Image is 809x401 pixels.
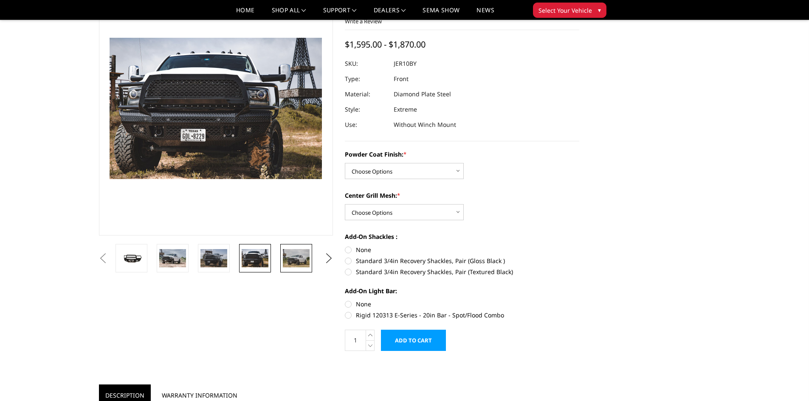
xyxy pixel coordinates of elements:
[345,311,579,320] label: Rigid 120313 E-Series - 20in Bar - Spot/Flood Combo
[345,87,387,102] dt: Material:
[394,117,456,132] dd: Without Winch Mount
[533,3,606,18] button: Select Your Vehicle
[97,252,110,265] button: Previous
[323,7,357,20] a: Support
[381,330,446,351] input: Add to Cart
[538,6,592,15] span: Select Your Vehicle
[283,249,310,267] img: 2010-2018 Ram 2500-3500 - FT Series - Extreme Front Bumper
[345,150,579,159] label: Powder Coat Finish:
[394,102,417,117] dd: Extreme
[394,87,451,102] dd: Diamond Plate Steel
[394,71,409,87] dd: Front
[598,6,601,14] span: ▾
[159,249,186,267] img: 2010-2018 Ram 2500-3500 - FT Series - Extreme Front Bumper
[345,117,387,132] dt: Use:
[345,191,579,200] label: Center Grill Mesh:
[476,7,494,20] a: News
[345,256,579,265] label: Standard 3/4in Recovery Shackles, Pair (Gloss Black )
[272,7,306,20] a: shop all
[200,249,227,267] img: 2010-2018 Ram 2500-3500 - FT Series - Extreme Front Bumper
[345,102,387,117] dt: Style:
[236,7,254,20] a: Home
[423,7,459,20] a: SEMA Show
[345,56,387,71] dt: SKU:
[345,300,579,308] label: None
[374,7,406,20] a: Dealers
[345,17,382,25] a: Write a Review
[242,249,268,267] img: 2010-2018 Ram 2500-3500 - FT Series - Extreme Front Bumper
[345,267,579,276] label: Standard 3/4in Recovery Shackles, Pair (Textured Black)
[345,39,426,50] span: $1,595.00 - $1,870.00
[345,232,579,241] label: Add-On Shackles :
[322,252,335,265] button: Next
[394,56,417,71] dd: JER10BY
[345,71,387,87] dt: Type:
[345,245,579,254] label: None
[345,286,579,295] label: Add-On Light Bar:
